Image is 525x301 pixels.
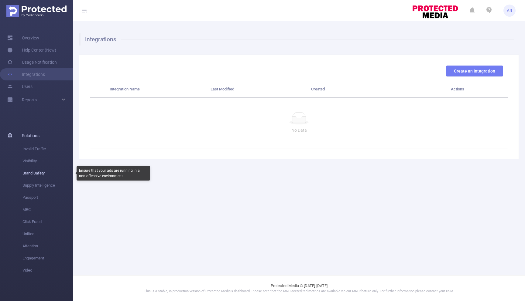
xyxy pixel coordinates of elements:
[446,66,503,76] button: Create an Integration
[211,87,234,91] span: Last Modified
[88,289,510,294] p: This is a stable, in production version of Protected Media's dashboard. Please note that the MRC ...
[22,240,73,252] span: Attention
[22,204,73,216] span: MRC
[7,56,57,68] a: Usage Notification
[22,97,37,102] span: Reports
[95,127,503,134] p: No Data
[79,33,514,46] h1: Integrations
[22,143,73,155] span: Invalid Traffic
[7,44,56,56] a: Help Center (New)
[22,252,73,264] span: Engagement
[73,275,525,301] footer: Protected Media © [DATE]-[DATE]
[451,87,464,91] span: Actions
[7,32,39,44] a: Overview
[22,94,37,106] a: Reports
[110,87,140,91] span: Integration Name
[507,5,512,17] span: AR
[6,5,67,17] img: Protected Media
[7,80,33,93] a: Users
[22,264,73,276] span: Video
[22,191,73,204] span: Passport
[22,155,73,167] span: Visibility
[22,179,73,191] span: Supply Intelligence
[7,68,45,80] a: Integrations
[22,167,73,179] span: Brand Safety
[77,166,150,181] div: Ensure that your ads are running in a non-offensive environment
[22,228,73,240] span: Unified
[22,130,39,142] span: Solutions
[22,216,73,228] span: Click Fraud
[311,87,325,91] span: Created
